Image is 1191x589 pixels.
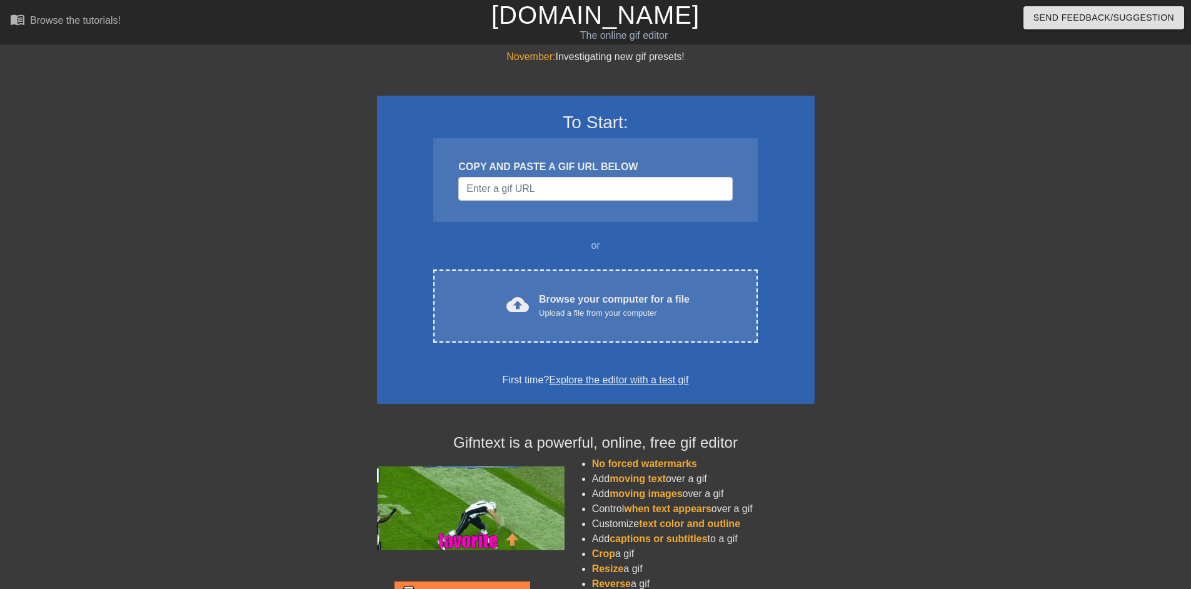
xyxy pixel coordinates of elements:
[624,503,711,514] span: when text appears
[377,49,815,64] div: Investigating new gif presets!
[592,546,815,561] li: a gif
[403,28,845,43] div: The online gif editor
[393,373,798,388] div: First time?
[506,51,555,62] span: November:
[1023,6,1184,29] button: Send Feedback/Suggestion
[592,501,815,516] li: Control over a gif
[592,548,615,559] span: Crop
[592,578,631,589] span: Reverse
[610,488,682,499] span: moving images
[539,307,690,320] div: Upload a file from your computer
[10,12,25,27] span: menu_book
[393,112,798,133] h3: To Start:
[610,533,707,544] span: captions or subtitles
[592,486,815,501] li: Add over a gif
[639,518,740,529] span: text color and outline
[592,531,815,546] li: Add to a gif
[410,238,782,253] div: or
[30,15,121,26] div: Browse the tutorials!
[377,466,565,550] img: football_small.gif
[377,434,815,452] h4: Gifntext is a powerful, online, free gif editor
[10,12,121,31] a: Browse the tutorials!
[506,293,529,316] span: cloud_upload
[491,1,700,29] a: [DOMAIN_NAME]
[549,375,688,385] a: Explore the editor with a test gif
[592,561,815,576] li: a gif
[592,516,815,531] li: Customize
[1033,10,1174,26] span: Send Feedback/Suggestion
[458,159,732,174] div: COPY AND PASTE A GIF URL BELOW
[539,292,690,320] div: Browse your computer for a file
[592,471,815,486] li: Add over a gif
[610,473,666,484] span: moving text
[592,563,624,574] span: Resize
[458,177,732,201] input: Username
[592,458,697,469] span: No forced watermarks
